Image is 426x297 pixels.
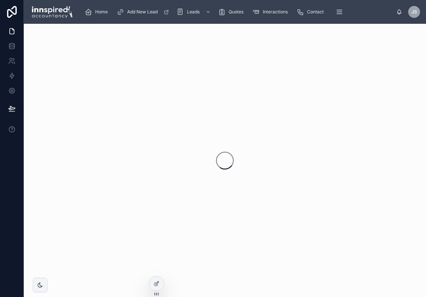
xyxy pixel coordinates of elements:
a: Contact [294,5,329,19]
a: Leads [174,5,214,19]
a: Interactions [250,5,293,19]
a: Home [83,5,113,19]
a: Quotes [216,5,249,19]
img: App logo [30,6,73,18]
span: JS [412,9,417,15]
div: scrollable content [79,4,396,20]
span: Add New Lead [127,9,158,15]
span: Contact [307,9,324,15]
a: Add New Lead [114,5,173,19]
span: Quotes [229,9,243,15]
span: Leads [187,9,200,15]
span: Home [95,9,108,15]
span: Interactions [263,9,288,15]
